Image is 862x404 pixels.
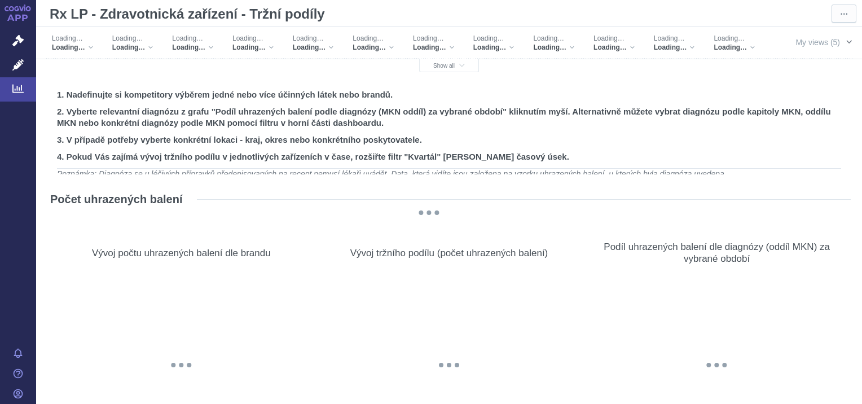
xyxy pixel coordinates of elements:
[433,63,465,69] span: Show all
[172,34,203,43] span: Loading…
[287,31,340,55] div: Loading…Loading…
[533,34,564,43] span: Loading…
[407,31,460,55] div: Loading…Loading…
[107,31,159,55] div: Loading…Loading…
[473,34,504,43] span: Loading…
[413,34,444,43] span: Loading…
[112,34,143,43] span: Loading…
[57,134,841,146] h2: 3. V případě potřeby vyberte konkrétní lokaci - kraj, okres nebo konkrétního poskytovatele.
[172,43,205,52] span: Loading…
[57,89,841,100] h2: 1. Nadefinujte si kompetitory výběrem jedné nebo více účinných látek nebo brandů.
[654,34,685,43] span: Loading…
[166,31,219,55] div: Loading…Loading…
[112,43,146,52] span: Loading…
[293,43,326,52] span: Loading…
[353,34,384,43] span: Loading…
[353,43,386,52] span: Loading…
[52,34,83,43] span: Loading…
[45,2,331,25] div: Rx LP - Zdravotnická zařízení - Tržní podíly
[57,106,841,129] h2: 2. Vyberte relevantní diagnózu z grafu "Podíl uhrazených balení podle diagnózy (MKN oddíl) za vyb...
[57,169,727,178] em: Poznámka: Diagnóza se u léčivých přípravků předepisovaných na recept nemusí lékaři uvádět. Data, ...
[594,241,839,265] div: Podíl uhrazených balení dle diagnózy (oddíl MKN) za vybrané období
[533,43,566,52] span: Loading…
[708,31,760,55] div: Loading…Loading…
[654,43,687,52] span: Loading…
[840,8,848,20] span: ⋯
[46,31,99,55] div: Loading…Loading…
[57,151,841,163] h2: 4. Pokud Vás zajímá vývoj tržního podílu v jednotlivých zařízeních v čase, rozšiřte filtr "Kvartá...
[527,31,580,55] div: Loading…Loading…
[588,31,640,55] div: Loading…Loading…
[347,31,399,55] div: Loading…Loading…
[473,43,507,52] span: Loading…
[293,34,324,43] span: Loading…
[714,34,745,43] span: Loading…
[648,31,701,55] div: Loading…Loading…
[232,34,263,43] span: Loading…
[562,222,583,243] div: More actions
[795,36,840,49] span: My views (5)
[413,43,446,52] span: Loading…
[468,31,520,55] div: Loading…Loading…
[830,222,851,243] div: More actions
[50,192,183,207] h2: Počet uhrazených balení
[227,31,279,55] div: Loading…Loading…
[714,43,747,52] span: Loading…
[593,43,627,52] span: Loading…
[232,43,266,52] span: Loading…
[593,34,624,43] span: Loading…
[350,247,548,259] div: Vývoj tržního podílu (počet uhrazených balení)
[832,5,856,23] button: More actions
[419,59,479,72] button: Show all
[92,247,271,259] div: Vývoj počtu uhrazených balení dle brandu
[295,222,315,243] div: More actions
[52,43,85,52] span: Loading…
